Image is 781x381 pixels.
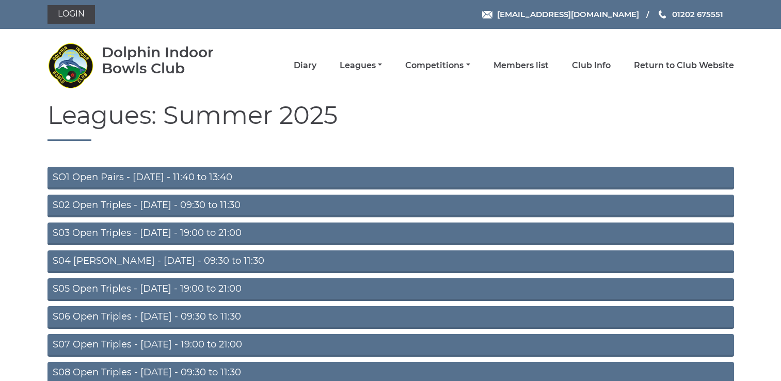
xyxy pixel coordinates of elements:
a: Club Info [572,60,611,71]
div: Dolphin Indoor Bowls Club [102,44,244,76]
a: S02 Open Triples - [DATE] - 09:30 to 11:30 [47,195,734,217]
a: S05 Open Triples - [DATE] - 19:00 to 21:00 [47,278,734,301]
a: S06 Open Triples - [DATE] - 09:30 to 11:30 [47,306,734,329]
a: S04 [PERSON_NAME] - [DATE] - 09:30 to 11:30 [47,250,734,273]
img: Phone us [659,10,666,19]
img: Email [482,11,492,19]
a: S03 Open Triples - [DATE] - 19:00 to 21:00 [47,223,734,245]
a: SO1 Open Pairs - [DATE] - 11:40 to 13:40 [47,167,734,189]
a: Return to Club Website [634,60,734,71]
a: S07 Open Triples - [DATE] - 19:00 to 21:00 [47,334,734,357]
a: Login [47,5,95,24]
a: Leagues [340,60,382,71]
span: 01202 675551 [672,9,723,19]
a: Diary [294,60,316,71]
span: [EMAIL_ADDRESS][DOMAIN_NAME] [497,9,639,19]
a: Email [EMAIL_ADDRESS][DOMAIN_NAME] [482,8,639,20]
a: Members list [493,60,549,71]
img: Dolphin Indoor Bowls Club [47,42,94,89]
h1: Leagues: Summer 2025 [47,102,734,141]
a: Competitions [405,60,470,71]
a: Phone us 01202 675551 [657,8,723,20]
